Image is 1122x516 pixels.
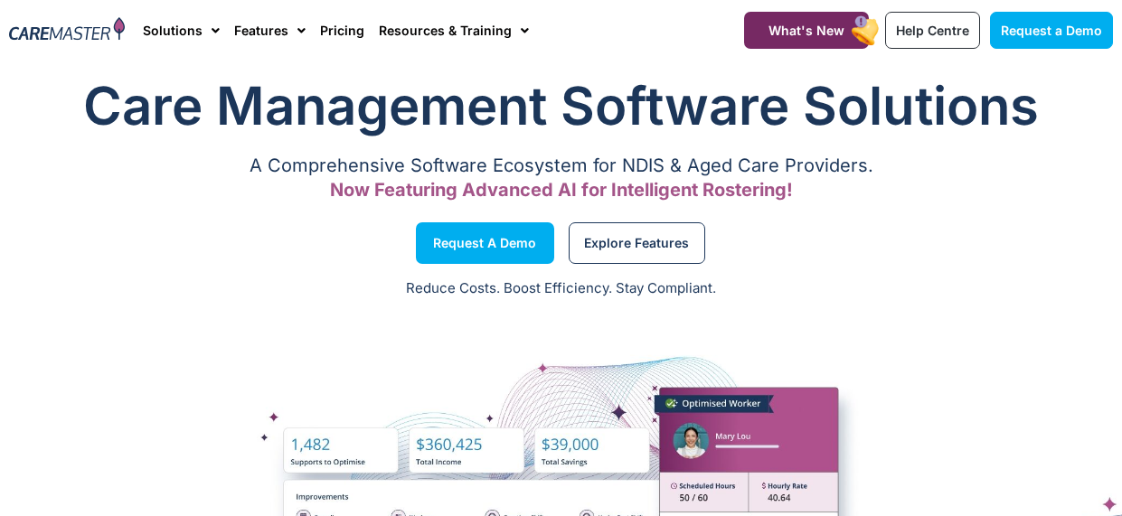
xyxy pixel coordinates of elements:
span: Now Featuring Advanced AI for Intelligent Rostering! [330,179,793,201]
span: What's New [768,23,844,38]
a: Request a Demo [416,222,554,264]
a: Help Centre [885,12,980,49]
h1: Care Management Software Solutions [9,70,1113,142]
p: A Comprehensive Software Ecosystem for NDIS & Aged Care Providers. [9,160,1113,172]
a: Explore Features [569,222,705,264]
img: CareMaster Logo [9,17,125,42]
span: Request a Demo [433,239,536,248]
span: Help Centre [896,23,969,38]
p: Reduce Costs. Boost Efficiency. Stay Compliant. [11,278,1111,299]
span: Request a Demo [1001,23,1102,38]
span: Explore Features [584,239,689,248]
a: What's New [744,12,869,49]
a: Request a Demo [990,12,1113,49]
